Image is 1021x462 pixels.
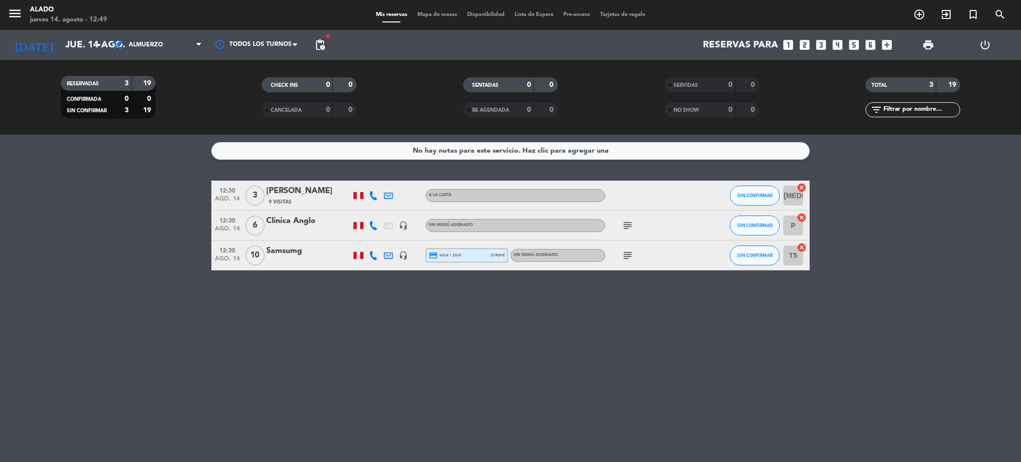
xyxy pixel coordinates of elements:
[266,215,351,228] div: Clinica Anglo
[798,38,811,51] i: looks_two
[348,106,354,113] strong: 0
[703,39,778,50] span: Reservas para
[93,39,105,51] i: arrow_drop_down
[412,12,462,17] span: Mapa de mesas
[871,83,887,88] span: TOTAL
[125,80,129,87] strong: 3
[215,214,240,226] span: 12:30
[7,34,60,56] i: [DATE]
[399,221,408,230] i: headset_mic
[864,38,877,51] i: looks_6
[472,108,509,113] span: RE AGENDADA
[125,95,129,102] strong: 0
[326,81,330,88] strong: 0
[730,245,780,265] button: SIN CONFIRMAR
[399,251,408,260] i: headset_mic
[429,251,438,260] i: credit_card
[730,186,780,206] button: SIN CONFIRMAR
[622,249,634,261] i: subject
[125,107,129,114] strong: 3
[429,251,461,260] span: visa * 2979
[348,81,354,88] strong: 0
[730,216,780,235] button: SIN CONFIRMAR
[129,41,163,48] span: Almuerzo
[147,95,153,102] strong: 0
[880,38,893,51] i: add_box
[67,81,99,86] span: RESERVADAS
[413,145,609,157] div: No hay notas para este servicio. Haz clic para agregar una
[269,198,292,206] span: 9 Visitas
[30,15,107,25] div: jueves 14. agosto - 12:49
[622,220,634,231] i: subject
[558,12,595,17] span: Pre-acceso
[913,8,925,20] i: add_circle_outline
[870,104,882,116] i: filter_list
[737,223,773,228] span: SIN CONFIRMAR
[271,83,298,88] span: CHECK INS
[67,97,101,102] span: CONFIRMADA
[326,106,330,113] strong: 0
[527,81,531,88] strong: 0
[882,104,960,115] input: Filtrar por nombre...
[737,252,773,258] span: SIN CONFIRMAR
[674,108,699,113] span: NO SHOW
[266,185,351,198] div: [PERSON_NAME]
[595,12,651,17] span: Tarjetas de regalo
[215,244,240,255] span: 12:30
[549,106,555,113] strong: 0
[510,12,558,17] span: Lista de Espera
[929,81,933,88] strong: 3
[848,38,860,51] i: looks_5
[245,216,265,235] span: 6
[7,6,22,21] i: menu
[245,245,265,265] span: 10
[940,8,952,20] i: exit_to_app
[797,183,807,193] i: cancel
[30,5,107,15] div: Alado
[815,38,828,51] i: looks_3
[979,39,991,51] i: power_settings_new
[215,226,240,237] span: ago. 14
[266,244,351,257] div: Samsumg
[728,106,732,113] strong: 0
[371,12,412,17] span: Mis reservas
[957,30,1014,60] div: LOG OUT
[215,184,240,196] span: 12:30
[751,106,757,113] strong: 0
[143,80,153,87] strong: 19
[143,107,153,114] strong: 19
[245,186,265,206] span: 3
[797,213,807,223] i: cancel
[215,196,240,207] span: ago. 14
[737,193,773,198] span: SIN CONFIRMAR
[782,38,795,51] i: looks_one
[67,108,107,113] span: SIN CONFIRMAR
[549,81,555,88] strong: 0
[513,253,558,257] span: Sin menú asignado
[314,39,326,51] span: pending_actions
[967,8,979,20] i: turned_in_not
[491,252,505,258] span: stripe
[922,39,934,51] span: print
[831,38,844,51] i: looks_4
[271,108,302,113] span: CANCELADA
[948,81,958,88] strong: 19
[728,81,732,88] strong: 0
[751,81,757,88] strong: 0
[994,8,1006,20] i: search
[7,6,22,24] button: menu
[215,255,240,267] span: ago. 14
[797,242,807,252] i: cancel
[429,223,473,227] span: Sin menú asignado
[325,33,331,39] span: fiber_manual_record
[674,83,698,88] span: SERVIDAS
[429,193,452,197] span: A la carta
[462,12,510,17] span: Disponibilidad
[527,106,531,113] strong: 0
[472,83,499,88] span: SENTADAS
